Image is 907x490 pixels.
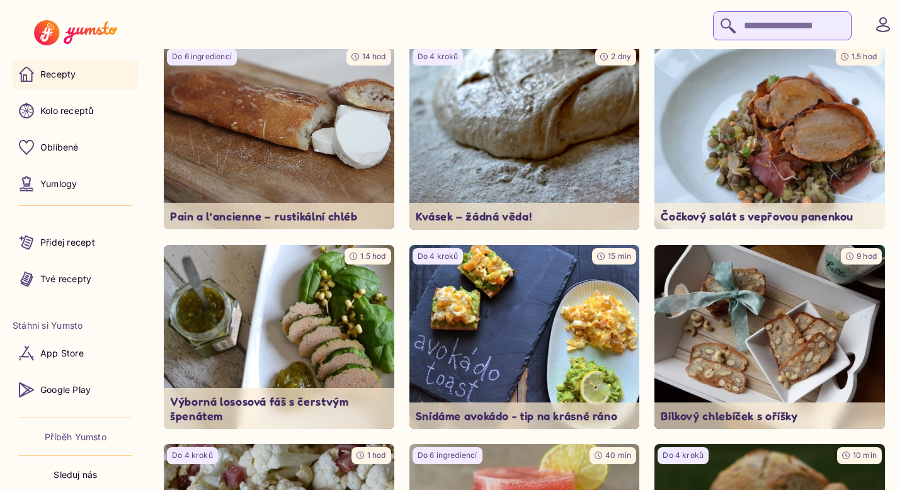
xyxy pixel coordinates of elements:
a: Kolo receptů [13,96,139,126]
p: Sleduj nás [54,469,97,481]
a: undefined1.5 hodVýborná lososová fáš s čerstvým špenátem [164,245,394,430]
a: undefinedDo 4 kroků15 minSnídáme avokádo - tip na krásné ráno [409,245,640,430]
a: undefined1.5 hodČočkový salát s vepřovou panenkou [654,45,885,230]
p: Google Play [40,384,91,396]
p: Kvásek – žádná věda! [416,209,634,224]
span: 9 hod [857,251,877,261]
p: Do 4 kroků [418,251,459,262]
p: Do 4 kroků [172,450,213,461]
p: Bílkový chlebíček s oříšky [661,409,879,423]
p: Recepty [40,68,76,81]
span: 1.5 hod [360,251,385,261]
a: Tvé recepty [13,264,139,294]
p: Do 4 kroků [418,52,459,62]
img: Yumsto logo [34,20,117,45]
img: undefined [409,245,640,430]
p: Do 6 ingrediencí [418,450,477,461]
p: Tvé recepty [40,273,91,285]
a: Oblíbené [13,132,139,162]
img: undefined [654,245,885,430]
img: undefined [164,45,394,230]
img: undefined [164,245,394,430]
span: 1.5 hod [852,52,877,61]
p: Kolo receptů [40,105,94,117]
img: undefined [409,45,640,230]
p: Do 6 ingrediencí [172,52,232,62]
p: Výborná lososová fáš s čerstvým špenátem [170,394,388,423]
span: 15 min [608,251,631,261]
span: 2 dny [611,52,631,61]
a: Recepty [13,59,139,89]
a: Google Play [13,375,139,405]
a: undefinedDo 6 ingrediencí14 hodPain a l’ancienne – rustikální chléb [164,45,394,230]
span: 1 hod [367,450,386,460]
a: undefinedDo 4 kroků2 dnyKvásek – žádná věda! [409,45,640,230]
p: App Store [40,347,84,360]
a: Yumlogy [13,169,139,199]
p: Oblíbené [40,141,79,154]
span: 10 min [853,450,877,460]
a: undefined9 hodBílkový chlebíček s oříšky [654,245,885,430]
li: Stáhni si Yumsto [13,319,139,332]
p: Přidej recept [40,236,95,249]
img: undefined [654,45,885,230]
p: Snídáme avokádo - tip na krásné ráno [416,409,634,423]
span: 40 min [605,450,631,460]
p: Yumlogy [40,178,77,190]
a: App Store [13,338,139,368]
p: Čočkový salát s vepřovou panenkou [661,209,879,224]
span: 14 hod [362,52,386,61]
p: Pain a l’ancienne – rustikální chléb [170,209,388,224]
p: Do 4 kroků [663,450,704,461]
a: Příběh Yumsto [45,431,106,443]
a: Přidej recept [13,227,139,258]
